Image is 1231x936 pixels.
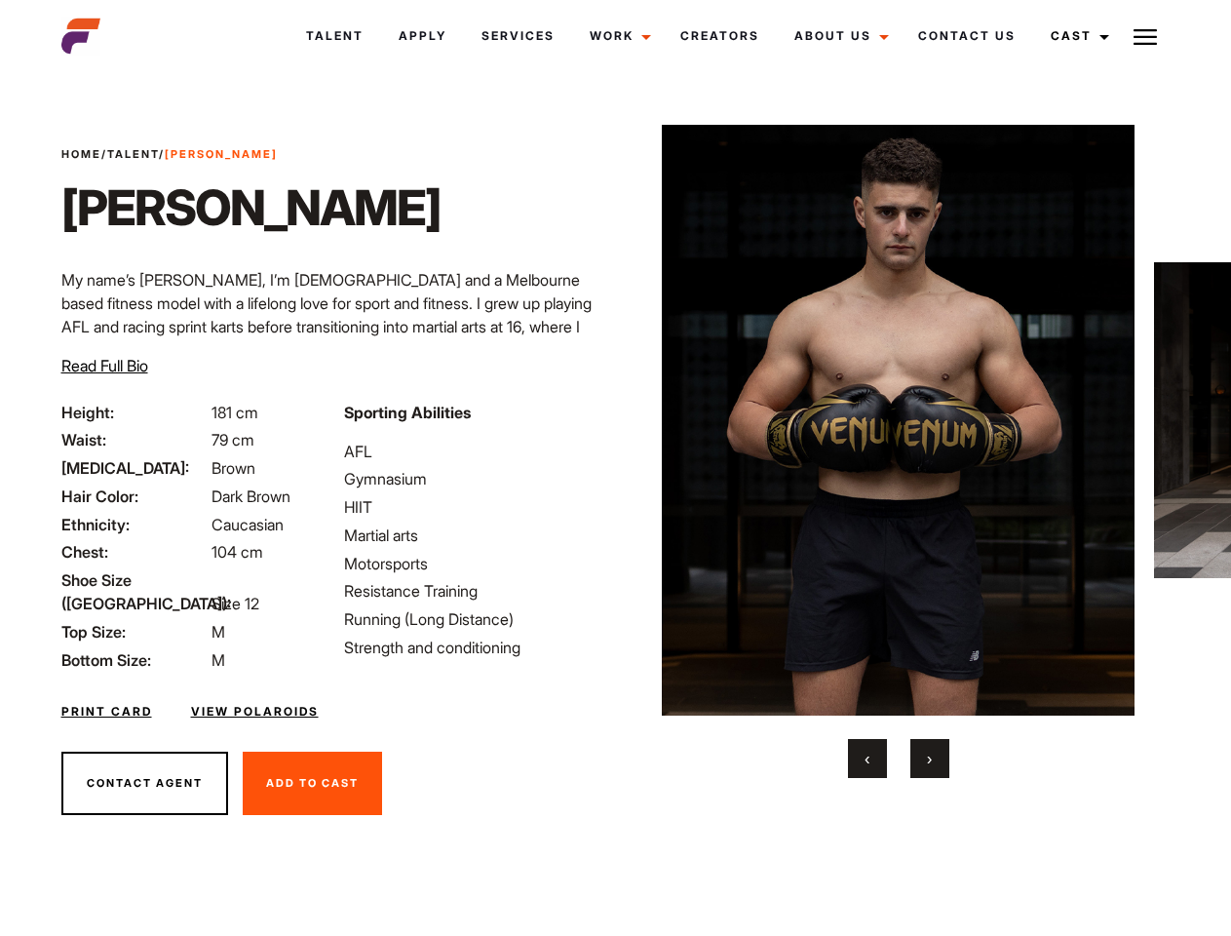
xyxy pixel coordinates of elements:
li: Gymnasium [344,467,603,490]
h1: [PERSON_NAME] [61,178,441,237]
span: Next [927,749,932,768]
button: Contact Agent [61,752,228,816]
li: Resistance Training [344,579,603,603]
a: Work [572,10,663,62]
span: M [212,622,225,642]
strong: [PERSON_NAME] [165,147,278,161]
span: Shoe Size ([GEOGRAPHIC_DATA]): [61,568,208,615]
a: Contact Us [901,10,1033,62]
li: Strength and conditioning [344,636,603,659]
li: Motorsports [344,552,603,575]
a: Home [61,147,101,161]
span: Ethnicity: [61,513,208,536]
li: Martial arts [344,524,603,547]
a: Talent [289,10,381,62]
span: Size 12 [212,594,259,613]
span: Hair Color: [61,485,208,508]
li: HIIT [344,495,603,519]
span: Add To Cast [266,776,359,790]
span: Top Size: [61,620,208,643]
a: About Us [777,10,901,62]
button: Add To Cast [243,752,382,816]
span: Previous [865,749,869,768]
span: Height: [61,401,208,424]
span: Caucasian [212,515,284,534]
span: / / [61,146,278,163]
button: Read Full Bio [61,354,148,377]
a: Print Card [61,703,152,721]
span: 79 cm [212,430,254,449]
a: Apply [381,10,464,62]
span: 181 cm [212,403,258,422]
li: Running (Long Distance) [344,607,603,631]
a: Cast [1033,10,1121,62]
p: My name’s [PERSON_NAME], I’m [DEMOGRAPHIC_DATA] and a Melbourne based fitness model with a lifelo... [61,268,604,479]
span: 104 cm [212,542,263,562]
span: [MEDICAL_DATA]: [61,456,208,480]
span: Waist: [61,428,208,451]
span: Brown [212,458,255,478]
a: View Polaroids [191,703,319,721]
span: Read Full Bio [61,356,148,375]
span: Chest: [61,540,208,564]
li: AFL [344,440,603,463]
span: Bottom Size: [61,648,208,672]
a: Creators [663,10,777,62]
strong: Sporting Abilities [344,403,471,422]
img: cropped-aefm-brand-fav-22-square.png [61,17,100,56]
a: Services [464,10,572,62]
img: Burger icon [1134,25,1157,49]
span: M [212,650,225,670]
span: Dark Brown [212,487,290,506]
a: Talent [107,147,159,161]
